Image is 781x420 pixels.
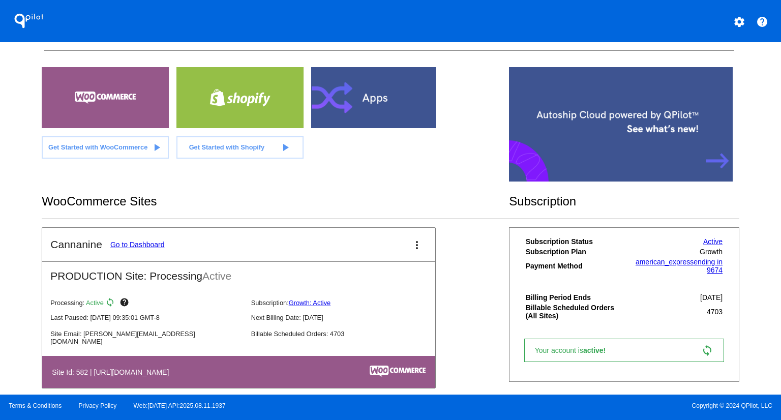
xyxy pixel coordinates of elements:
[399,402,772,409] span: Copyright © 2024 QPilot, LLC
[525,293,624,302] th: Billing Period Ends
[289,299,331,307] a: Growth: Active
[733,16,745,28] mat-icon: settings
[176,136,304,159] a: Get Started with Shopify
[525,257,624,275] th: Payment Method
[411,239,423,251] mat-icon: more_vert
[119,297,132,310] mat-icon: help
[525,247,624,256] th: Subscription Plan
[700,293,723,302] span: [DATE]
[707,308,723,316] span: 4703
[151,141,163,154] mat-icon: play_arrow
[42,194,509,208] h2: WooCommerce Sites
[524,339,724,362] a: Your account isactive! sync
[50,314,243,321] p: Last Paused: [DATE] 09:35:01 GMT-8
[700,248,723,256] span: Growth
[279,141,291,154] mat-icon: play_arrow
[189,143,265,151] span: Get Started with Shopify
[509,194,739,208] h2: Subscription
[701,344,713,356] mat-icon: sync
[48,143,147,151] span: Get Started with WooCommerce
[9,11,49,31] h1: QPilot
[251,314,443,321] p: Next Billing Date: [DATE]
[105,297,117,310] mat-icon: sync
[636,258,723,274] a: american_expressending in 9674
[202,270,231,282] span: Active
[251,299,443,307] p: Subscription:
[703,237,723,246] a: Active
[251,330,443,338] p: Billable Scheduled Orders: 4703
[370,366,426,377] img: c53aa0e5-ae75-48aa-9bee-956650975ee5
[110,241,165,249] a: Go to Dashboard
[50,238,102,251] h2: Cannanine
[79,402,117,409] a: Privacy Policy
[583,346,611,354] span: active!
[756,16,768,28] mat-icon: help
[42,262,435,282] h2: PRODUCTION Site: Processing
[636,258,694,266] span: american_express
[535,346,616,354] span: Your account is
[52,368,174,376] h4: Site Id: 582 | [URL][DOMAIN_NAME]
[525,237,624,246] th: Subscription Status
[50,330,243,345] p: Site Email: [PERSON_NAME][EMAIL_ADDRESS][DOMAIN_NAME]
[525,303,624,320] th: Billable Scheduled Orders (All Sites)
[86,299,104,307] span: Active
[50,297,243,310] p: Processing:
[9,402,62,409] a: Terms & Conditions
[42,136,169,159] a: Get Started with WooCommerce
[134,402,226,409] a: Web:[DATE] API:2025.08.11.1937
